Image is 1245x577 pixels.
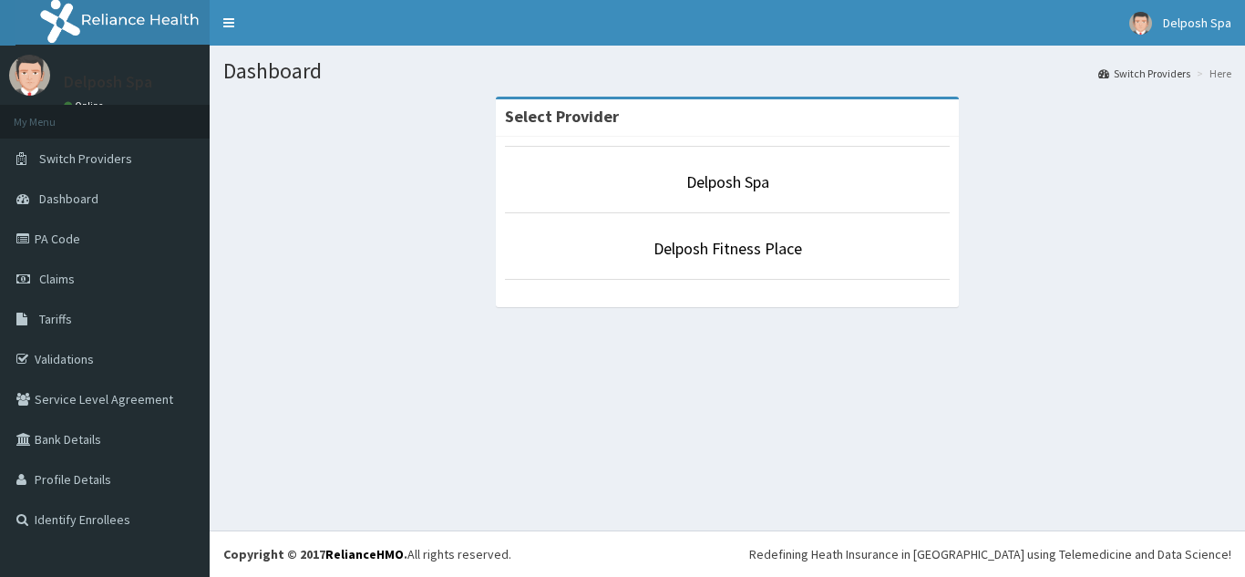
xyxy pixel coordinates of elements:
[39,150,132,167] span: Switch Providers
[505,106,619,127] strong: Select Provider
[210,531,1245,577] footer: All rights reserved.
[39,271,75,287] span: Claims
[653,238,802,259] a: Delposh Fitness Place
[9,55,50,96] img: User Image
[1192,66,1231,81] li: Here
[64,74,152,90] p: Delposh Spa
[64,99,108,112] a: Online
[1163,15,1231,31] span: Delposh Spa
[1129,12,1152,35] img: User Image
[39,191,98,207] span: Dashboard
[1098,66,1190,81] a: Switch Providers
[223,546,407,562] strong: Copyright © 2017 .
[39,311,72,327] span: Tariffs
[325,546,404,562] a: RelianceHMO
[749,545,1231,563] div: Redefining Heath Insurance in [GEOGRAPHIC_DATA] using Telemedicine and Data Science!
[686,171,769,192] a: Delposh Spa
[223,59,1231,83] h1: Dashboard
